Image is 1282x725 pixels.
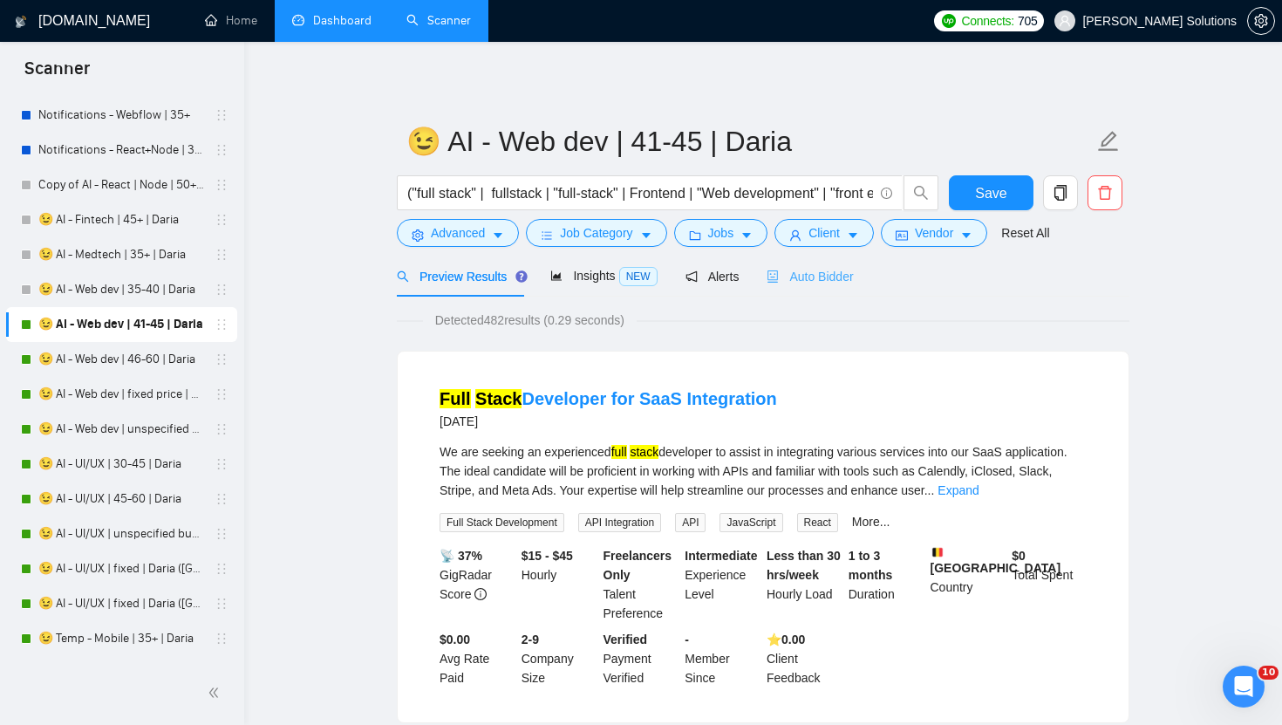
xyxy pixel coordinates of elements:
span: user [1059,15,1071,27]
button: folderJobscaret-down [674,219,768,247]
a: homeHome [205,13,257,28]
button: copy [1043,175,1078,210]
button: userClientcaret-down [774,219,874,247]
span: holder [215,108,228,122]
span: user [789,229,801,242]
b: Freelancers Only [603,549,672,582]
a: 😉 AI - UI/UX | fixed | Daria ([GEOGRAPHIC_DATA]) [38,551,204,586]
div: Company Size [518,630,600,687]
span: holder [215,318,228,332]
div: Member Since [681,630,763,687]
b: Less than 30 hrs/week [767,549,841,582]
span: search [904,185,938,201]
mark: Full [440,389,471,408]
div: Hourly [518,546,600,623]
span: setting [412,229,424,242]
span: double-left [208,684,225,701]
span: info-circle [474,588,487,600]
div: Hourly Load [763,546,845,623]
span: Client [808,223,840,243]
div: Country [927,546,1009,623]
b: Intermediate [685,549,757,563]
b: ⭐️ 0.00 [767,633,805,646]
span: holder [215,632,228,646]
span: bars [541,229,553,242]
span: Alerts [685,270,740,284]
span: copy [1044,185,1077,201]
span: holder [215,562,228,576]
a: 😉 Temp - Mobile | 35+ | Daria [38,621,204,656]
span: 705 [1018,11,1037,31]
span: holder [215,352,228,366]
b: 📡 37% [440,549,482,563]
b: Verified [603,633,648,646]
a: 😉 AI - UI/UX | 45-60 | Daria [38,482,204,516]
button: Save [949,175,1033,210]
span: Auto Bidder [767,270,853,284]
span: JavaScript [719,513,782,532]
a: 😉 AI - Web dev | fixed price | Daria [38,377,204,412]
span: Scanner [10,56,104,92]
img: logo [15,8,27,36]
span: notification [685,270,698,283]
button: search [904,175,938,210]
span: holder [215,248,228,262]
span: holder [215,387,228,401]
span: edit [1097,130,1120,153]
span: holder [215,492,228,506]
div: Talent Preference [600,546,682,623]
iframe: Intercom live chat [1223,666,1265,708]
button: settingAdvancedcaret-down [397,219,519,247]
span: React [797,513,838,532]
div: Total Spent [1008,546,1090,623]
span: setting [1248,14,1274,28]
a: More... [852,515,890,529]
span: caret-down [847,229,859,242]
span: Full Stack Development [440,513,564,532]
a: searchScanner [406,13,471,28]
span: NEW [619,267,658,286]
span: caret-down [960,229,972,242]
b: $0.00 [440,633,470,646]
span: caret-down [492,229,504,242]
a: 😉 AI - UI/UX | unspecified budget | Daria [38,516,204,551]
div: GigRadar Score [436,546,518,623]
a: Notifications - Webflow | 35+ [38,98,204,133]
b: $15 - $45 [522,549,573,563]
a: 😉 AI - UI/UX | fixed | Daria ([GEOGRAPHIC_DATA]) [38,586,204,621]
a: 😉 AI - Medtech | 35+ | Daria [38,237,204,272]
a: dashboardDashboard [292,13,372,28]
span: robot [767,270,779,283]
a: Full StackDeveloper for SaaS Integration [440,389,777,408]
div: Experience Level [681,546,763,623]
img: 🇧🇪 [931,546,944,558]
input: Search Freelance Jobs... [407,182,873,204]
span: holder [215,422,228,436]
mark: Stack [475,389,522,408]
span: folder [689,229,701,242]
span: caret-down [740,229,753,242]
input: Scanner name... [406,120,1094,163]
span: holder [215,527,228,541]
a: Expand [938,483,979,497]
button: barsJob Categorycaret-down [526,219,666,247]
div: Client Feedback [763,630,845,687]
a: 😉 AI - UI/UX | 30-45 | Daria [38,447,204,482]
span: Job Category [560,223,632,243]
span: API [675,513,706,532]
span: Advanced [431,223,485,243]
a: 😉 AI - Web dev | 46-60 | Daria [38,342,204,377]
span: Save [975,182,1006,204]
a: Reset All [1001,223,1049,243]
span: API Integration [578,513,661,532]
div: Tooltip anchor [514,269,529,284]
a: 😉 AI - Mobile | fixed + unspecified | Daria [38,656,204,691]
span: area-chart [550,270,563,282]
span: holder [215,143,228,157]
div: [DATE] [440,411,777,432]
a: 😉 AI - Web dev | 35-40 | Daria [38,272,204,307]
span: info-circle [881,188,892,199]
span: Jobs [708,223,734,243]
span: holder [215,597,228,611]
mark: full [611,445,627,459]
